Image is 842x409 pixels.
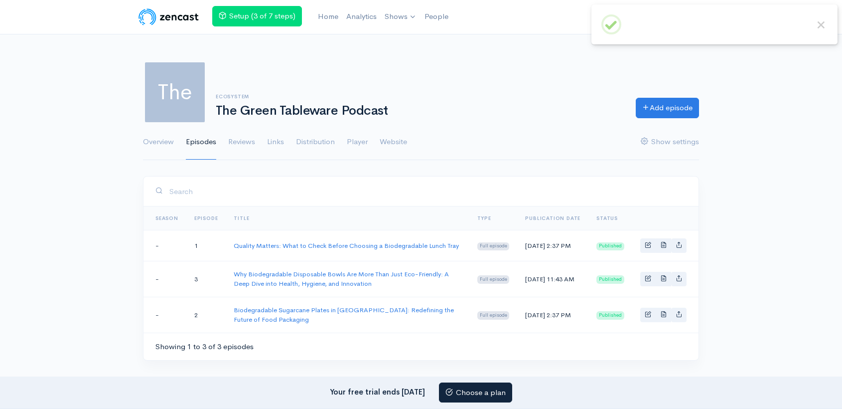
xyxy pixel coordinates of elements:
[186,297,226,333] td: 2
[234,270,449,288] a: Why Biodegradable Disposable Bowls Are More Than Just Eco-Friendly: A Deep Dive into Health, Hygi...
[596,242,624,250] span: Published
[155,341,254,353] div: Showing 1 to 3 of 3 episodes
[212,6,302,26] a: Setup (3 of 7 steps)
[517,297,588,333] td: [DATE] 2:37 PM
[641,124,699,160] a: Show settings
[380,124,407,160] a: Website
[330,387,425,396] strong: Your free trial ends [DATE]
[342,6,381,27] a: Analytics
[143,230,186,261] td: -
[477,215,491,221] a: Type
[143,124,174,160] a: Overview
[186,230,226,261] td: 1
[477,242,510,250] span: Full episode
[143,261,186,297] td: -
[596,275,624,283] span: Published
[234,215,249,221] a: Title
[815,18,828,31] button: Close this dialog
[267,124,284,160] a: Links
[640,272,687,286] div: Basic example
[640,308,687,322] div: Basic example
[596,311,624,319] span: Published
[186,261,226,297] td: 3
[143,297,186,333] td: -
[314,6,342,27] a: Home
[234,241,459,250] a: Quality Matters: What to Check Before Choosing a Biodegradable Lunch Tray
[596,215,618,221] span: Status
[216,104,624,118] h1: The Green Tableware Podcast
[234,306,454,324] a: Biodegradable Sugarcane Plates in [GEOGRAPHIC_DATA]: Redefining the Future of Food Packaging
[636,98,699,118] a: Add episode
[137,7,200,27] img: ZenCast Logo
[477,311,510,319] span: Full episode
[228,124,255,160] a: Reviews
[381,6,421,28] a: Shows
[517,261,588,297] td: [DATE] 11:43 AM
[421,6,452,27] a: People
[296,124,335,160] a: Distribution
[216,94,624,99] h6: ecosystem
[143,60,207,124] span: The
[186,124,216,160] a: Episodes
[477,275,510,283] span: Full episode
[439,383,512,403] a: Choose a plan
[194,215,218,221] a: Episode
[517,230,588,261] td: [DATE] 2:37 PM
[347,124,368,160] a: Player
[640,238,687,253] div: Basic example
[169,181,687,202] input: Search
[155,215,178,221] a: Season
[525,215,580,221] a: Publication date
